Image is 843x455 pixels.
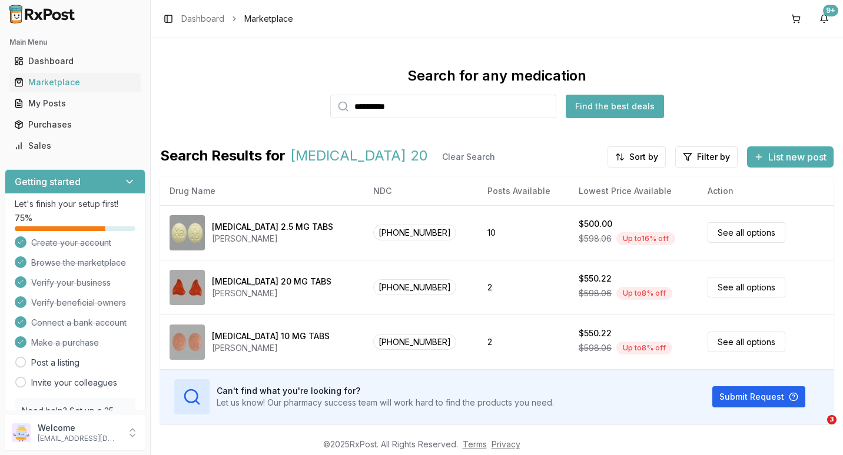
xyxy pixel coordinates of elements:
span: Verify your business [31,277,111,289]
div: $550.22 [579,273,612,285]
img: Xarelto 2.5 MG TABS [170,215,205,250]
span: [PHONE_NUMBER] [373,334,456,350]
a: Post a listing [31,357,79,369]
div: [MEDICAL_DATA] 2.5 MG TABS [212,221,333,233]
span: Search Results for [160,146,286,168]
span: 3 [827,415,837,424]
button: Marketplace [5,73,145,92]
td: 2 [478,260,569,315]
div: 9+ [823,5,838,16]
p: Let us know! Our pharmacy success team will work hard to find the products you need. [217,397,554,409]
a: See all options [708,277,785,297]
p: Need help? Set up a 25 minute call with our team to set up. [22,405,128,440]
div: $500.00 [579,218,612,230]
th: Action [698,177,834,205]
span: Filter by [697,151,730,163]
div: Search for any medication [407,66,586,85]
span: $598.06 [579,342,612,354]
span: Make a purchase [31,337,99,349]
button: My Posts [5,94,145,113]
div: Marketplace [14,76,136,88]
span: Browse the marketplace [31,257,126,269]
p: Welcome [38,422,120,434]
div: Sales [14,140,136,152]
button: Purchases [5,115,145,134]
th: Posts Available [478,177,569,205]
a: Terms [463,439,487,449]
span: $598.06 [579,287,612,299]
span: List new post [768,150,827,164]
span: 75 % [15,212,32,224]
button: Submit Request [712,386,805,407]
div: [MEDICAL_DATA] 10 MG TABS [212,330,330,342]
div: Up to 8 % off [616,287,672,300]
div: Up to 16 % off [616,232,675,245]
th: Drug Name [160,177,364,205]
h3: Getting started [15,175,81,189]
td: 10 [478,205,569,260]
button: Sort by [608,146,666,168]
div: $550.22 [579,327,612,339]
a: Dashboard [9,51,141,72]
a: Sales [9,135,141,156]
a: See all options [708,332,785,352]
div: [PERSON_NAME] [212,342,330,354]
th: NDC [364,177,477,205]
span: Sort by [629,151,658,163]
button: 9+ [815,9,834,28]
a: My Posts [9,93,141,114]
td: 2 [478,315,569,369]
button: Filter by [675,146,738,168]
nav: breadcrumb [181,13,293,25]
button: List new post [747,146,834,168]
span: Create your account [31,237,111,249]
span: Verify beneficial owners [31,297,126,309]
img: User avatar [12,423,31,442]
a: Privacy [492,439,520,449]
th: Lowest Price Available [569,177,698,205]
div: [PERSON_NAME] [212,287,331,299]
span: [MEDICAL_DATA] 20 [290,146,428,168]
div: Purchases [14,119,136,131]
span: Marketplace [244,13,293,25]
p: Let's finish your setup first! [15,198,135,210]
button: Dashboard [5,52,145,71]
div: My Posts [14,98,136,109]
span: $598.06 [579,233,612,245]
span: [PHONE_NUMBER] [373,279,456,295]
a: Dashboard [181,13,224,25]
p: [EMAIL_ADDRESS][DOMAIN_NAME] [38,434,120,443]
a: See all options [708,222,785,243]
a: Marketplace [9,72,141,93]
span: [PHONE_NUMBER] [373,225,456,240]
span: Connect a bank account [31,317,127,329]
img: RxPost Logo [5,5,80,24]
a: Invite your colleagues [31,377,117,389]
div: [PERSON_NAME] [212,233,333,245]
div: [MEDICAL_DATA] 20 MG TABS [212,276,331,287]
div: Dashboard [14,55,136,67]
img: Xarelto 10 MG TABS [170,324,205,360]
button: Clear Search [433,146,505,168]
h3: Can't find what you're looking for? [217,385,554,397]
button: Find the best deals [566,95,664,118]
iframe: Intercom live chat [803,415,831,443]
button: Sales [5,136,145,155]
img: Xarelto 20 MG TABS [170,270,205,305]
a: Purchases [9,114,141,135]
a: List new post [747,152,834,164]
h2: Main Menu [9,38,141,47]
div: Up to 8 % off [616,342,672,354]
